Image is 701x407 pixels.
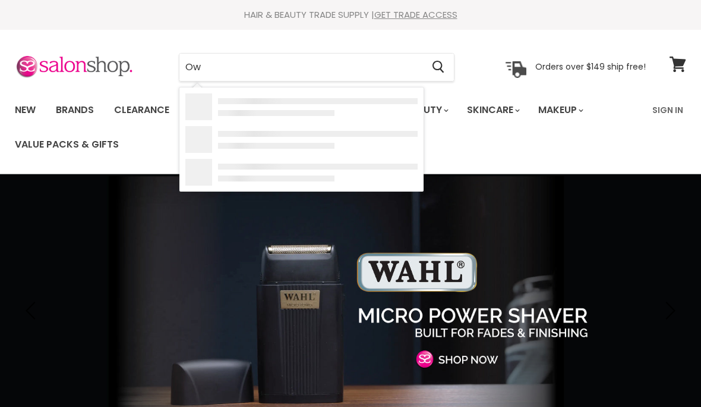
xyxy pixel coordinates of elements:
a: New [6,98,45,123]
input: Search [179,54,422,81]
iframe: Gorgias live chat messenger [642,351,689,395]
button: Search [422,54,454,81]
a: Brands [47,98,103,123]
a: GET TRADE ACCESS [374,8,457,21]
a: Beauty [397,98,456,123]
a: Value Packs & Gifts [6,132,128,157]
a: Makeup [529,98,591,123]
button: Next [656,299,680,323]
ul: Main menu [6,93,645,162]
a: Sign In [645,98,690,123]
button: Previous [21,299,45,323]
a: Clearance [105,98,178,123]
form: Product [179,53,454,82]
p: Orders over $149 ship free! [535,61,646,72]
a: Skincare [458,98,527,123]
